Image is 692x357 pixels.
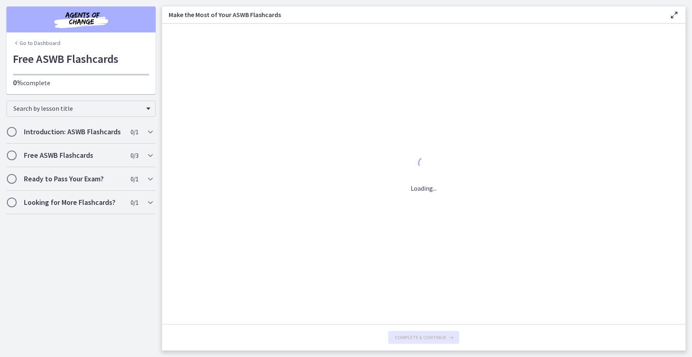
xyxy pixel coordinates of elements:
h2: Ready to Pass Your Exam? [24,174,123,184]
h1: Free ASWB Flashcards [13,50,149,67]
h2: Looking for More Flashcards? [24,198,123,207]
h3: Make the Most of Your ASWB Flashcards [169,10,656,19]
span: 0 / 1 [131,127,138,137]
h2: Introduction: ASWB Flashcards [24,127,123,137]
a: Go to Dashboard [13,39,60,47]
span: Search by lesson title [13,104,142,112]
p: Loading... [411,183,437,193]
p: complete [13,78,149,88]
span: Complete & continue [395,334,446,341]
span: 0 / 1 [131,198,138,207]
img: Agents of Change Social Work Test Prep [32,10,130,29]
div: 1 [411,155,437,174]
span: 0 / 3 [131,151,138,160]
h2: Free ASWB Flashcards [24,151,123,160]
button: Complete & continue [388,331,459,344]
div: Search by lesson title [6,101,156,117]
span: 0 / 1 [131,174,138,184]
span: 0% [13,78,23,87]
